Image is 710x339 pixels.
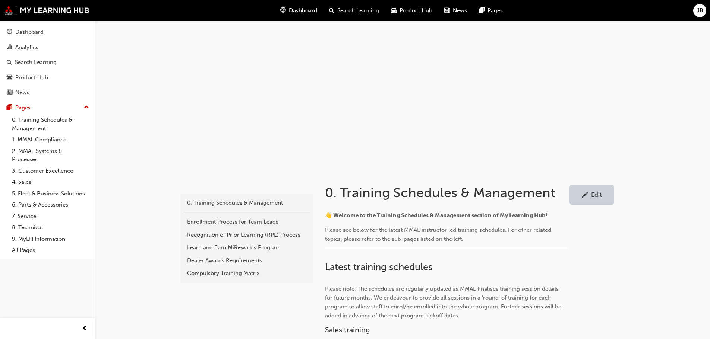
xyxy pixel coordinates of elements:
[337,6,379,15] span: Search Learning
[183,215,310,228] a: Enrollment Process for Team Leads
[3,101,92,115] button: Pages
[3,71,92,84] a: Product Hub
[569,185,614,205] a: Edit
[9,188,92,199] a: 5. Fleet & Business Solutions
[391,6,397,15] span: car-icon
[329,6,334,15] span: search-icon
[697,6,703,15] span: JB
[473,3,509,18] a: pages-iconPages
[9,244,92,256] a: All Pages
[693,4,706,17] button: JB
[325,285,563,319] span: Please note: The schedules are regularly updated as MMAL finalises training session details for f...
[15,28,44,36] div: Dashboard
[15,73,48,82] div: Product Hub
[9,233,92,245] a: 9. MyLH Information
[9,211,92,222] a: 7. Service
[82,324,88,333] span: prev-icon
[4,6,89,15] img: mmal
[3,86,92,99] a: News
[183,228,310,242] a: Recognition of Prior Learning (RPL) Process
[9,165,92,177] a: 3. Customer Excellence
[7,29,12,36] span: guage-icon
[183,241,310,254] a: Learn and Earn MiRewards Program
[9,176,92,188] a: 4. Sales
[323,3,385,18] a: search-iconSearch Learning
[385,3,438,18] a: car-iconProduct Hub
[9,222,92,233] a: 8. Technical
[187,218,306,226] div: Enrollment Process for Team Leads
[325,326,370,334] span: Sales training
[9,145,92,165] a: 2. MMAL Systems & Processes
[274,3,323,18] a: guage-iconDashboard
[438,3,473,18] a: news-iconNews
[15,103,31,112] div: Pages
[479,6,485,15] span: pages-icon
[7,105,12,111] span: pages-icon
[325,185,569,201] h1: 0. Training Schedules & Management
[7,74,12,81] span: car-icon
[187,231,306,239] div: Recognition of Prior Learning (RPL) Process
[7,59,12,66] span: search-icon
[15,58,57,67] div: Search Learning
[444,6,450,15] span: news-icon
[453,6,467,15] span: News
[3,24,92,101] button: DashboardAnalyticsSearch LearningProduct HubNews
[582,192,588,199] span: pencil-icon
[15,43,38,52] div: Analytics
[7,44,12,51] span: chart-icon
[400,6,432,15] span: Product Hub
[9,114,92,134] a: 0. Training Schedules & Management
[84,103,89,112] span: up-icon
[187,269,306,278] div: Compulsory Training Matrix
[487,6,503,15] span: Pages
[280,6,286,15] span: guage-icon
[3,41,92,54] a: Analytics
[325,261,432,273] span: Latest training schedules
[187,199,306,207] div: 0. Training Schedules & Management
[187,256,306,265] div: Dealer Awards Requirements
[15,88,29,97] div: News
[325,227,553,242] span: Please see below for the latest MMAL instructor led training schedules. For other related topics,...
[325,212,548,219] span: 👋 Welcome to the Training Schedules & Management section of My Learning Hub!
[3,55,92,69] a: Search Learning
[3,25,92,39] a: Dashboard
[183,196,310,210] a: 0. Training Schedules & Management
[9,134,92,145] a: 1. MMAL Compliance
[187,243,306,252] div: Learn and Earn MiRewards Program
[183,254,310,267] a: Dealer Awards Requirements
[591,191,602,198] div: Edit
[9,199,92,211] a: 6. Parts & Accessories
[183,267,310,280] a: Compulsory Training Matrix
[289,6,317,15] span: Dashboard
[7,89,12,96] span: news-icon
